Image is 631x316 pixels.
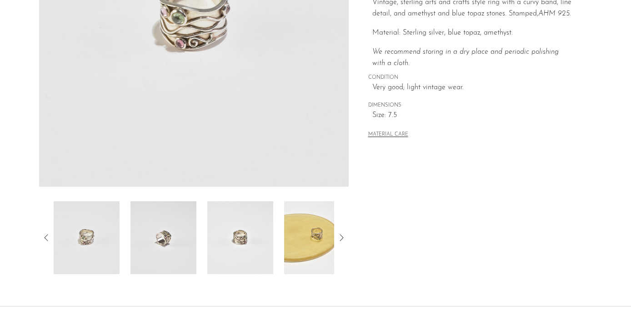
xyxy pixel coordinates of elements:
[372,48,559,67] i: We recommend storing in a dry place and periodic polishing with a cloth.
[368,74,573,82] span: CONDITION
[54,201,120,274] img: Curvy Multi Stone Ring
[130,201,196,274] img: Curvy Multi Stone Ring
[538,10,571,17] em: AHM 925.
[368,102,573,110] span: DIMENSIONS
[368,132,408,138] button: MATERIAL CARE
[207,201,273,274] img: Curvy Multi Stone Ring
[372,27,573,39] p: Material: Sterling silver, blue topaz, amethyst.
[372,110,573,122] span: Size: 7.5
[284,201,350,274] img: Curvy Multi Stone Ring
[372,82,573,94] span: Very good; light vintage wear.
